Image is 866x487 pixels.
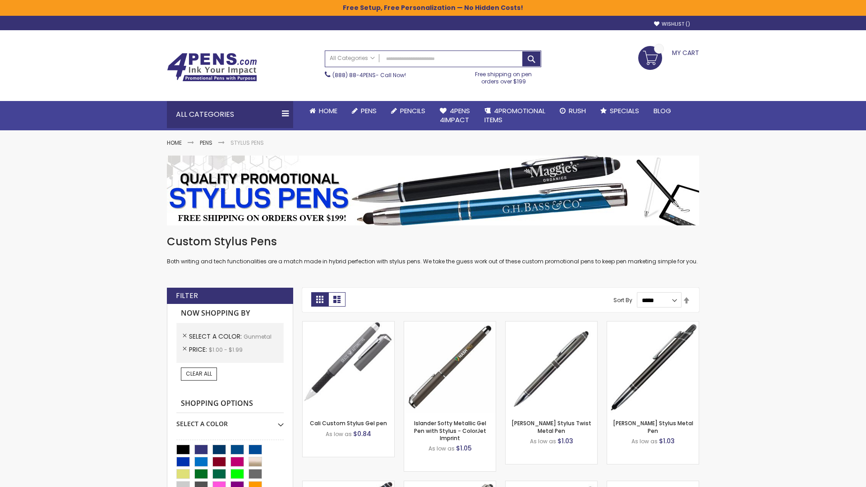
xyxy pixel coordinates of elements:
[530,437,556,445] span: As low as
[167,139,182,147] a: Home
[167,53,257,82] img: 4Pens Custom Pens and Promotional Products
[659,436,675,446] span: $1.03
[477,101,553,130] a: 4PROMOTIONALITEMS
[244,333,272,340] span: Gunmetal
[167,156,699,225] img: Stylus Pens
[506,321,597,329] a: Colter Stylus Twist Metal Pen-Gunmetal
[303,322,394,413] img: Cali Custom Stylus Gel pen-Gunmetal
[311,292,328,307] strong: Grid
[330,55,375,62] span: All Categories
[631,437,658,445] span: As low as
[654,106,671,115] span: Blog
[176,413,284,428] div: Select A Color
[654,21,690,28] a: Wishlist
[433,101,477,130] a: 4Pens4impact
[557,436,573,446] span: $1.03
[404,322,496,413] img: Islander Softy Metallic Gel Pen with Stylus - ColorJet Imprint-Gunmetal
[209,346,243,354] span: $1.00 - $1.99
[613,296,632,304] label: Sort By
[428,445,455,452] span: As low as
[646,101,678,121] a: Blog
[607,321,699,329] a: Olson Stylus Metal Pen-Gunmetal
[400,106,425,115] span: Pencils
[484,106,545,124] span: 4PROMOTIONAL ITEMS
[189,345,209,354] span: Price
[230,139,264,147] strong: Stylus Pens
[361,106,377,115] span: Pens
[167,234,699,249] h1: Custom Stylus Pens
[176,304,284,323] strong: Now Shopping by
[440,106,470,124] span: 4Pens 4impact
[319,106,337,115] span: Home
[414,419,486,441] a: Islander Softy Metallic Gel Pen with Stylus - ColorJet Imprint
[325,51,379,66] a: All Categories
[613,419,693,434] a: [PERSON_NAME] Stylus Metal Pen
[332,71,376,79] a: (888) 88-4PENS
[176,394,284,413] strong: Shopping Options
[303,321,394,329] a: Cali Custom Stylus Gel pen-Gunmetal
[610,106,639,115] span: Specials
[176,291,198,301] strong: Filter
[189,332,244,341] span: Select A Color
[607,322,699,413] img: Olson Stylus Metal Pen-Gunmetal
[181,368,217,380] a: Clear All
[353,429,371,438] span: $0.84
[384,101,433,121] a: Pencils
[456,444,472,453] span: $1.05
[186,370,212,377] span: Clear All
[466,67,542,85] div: Free shipping on pen orders over $199
[167,101,293,128] div: All Categories
[310,419,387,427] a: Cali Custom Stylus Gel pen
[332,71,406,79] span: - Call Now!
[506,322,597,413] img: Colter Stylus Twist Metal Pen-Gunmetal
[404,321,496,329] a: Islander Softy Metallic Gel Pen with Stylus - ColorJet Imprint-Gunmetal
[345,101,384,121] a: Pens
[569,106,586,115] span: Rush
[302,101,345,121] a: Home
[326,430,352,438] span: As low as
[593,101,646,121] a: Specials
[511,419,591,434] a: [PERSON_NAME] Stylus Twist Metal Pen
[553,101,593,121] a: Rush
[200,139,212,147] a: Pens
[167,234,699,266] div: Both writing and tech functionalities are a match made in hybrid perfection with stylus pens. We ...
